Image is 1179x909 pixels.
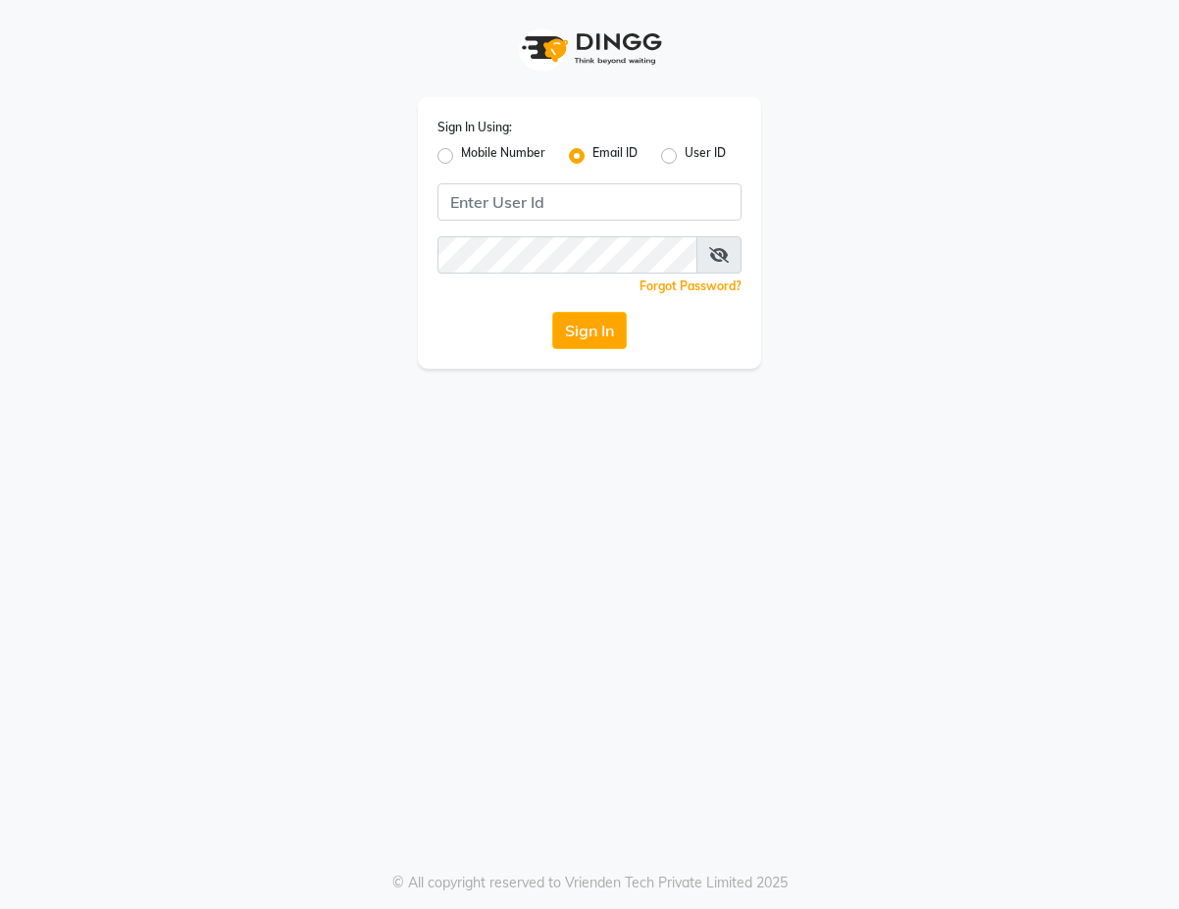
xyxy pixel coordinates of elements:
[592,144,638,168] label: Email ID
[461,144,545,168] label: Mobile Number
[640,278,742,293] a: Forgot Password?
[552,312,627,349] button: Sign In
[437,236,697,274] input: Username
[437,183,742,221] input: Username
[511,20,668,77] img: logo1.svg
[437,119,512,136] label: Sign In Using:
[685,144,726,168] label: User ID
